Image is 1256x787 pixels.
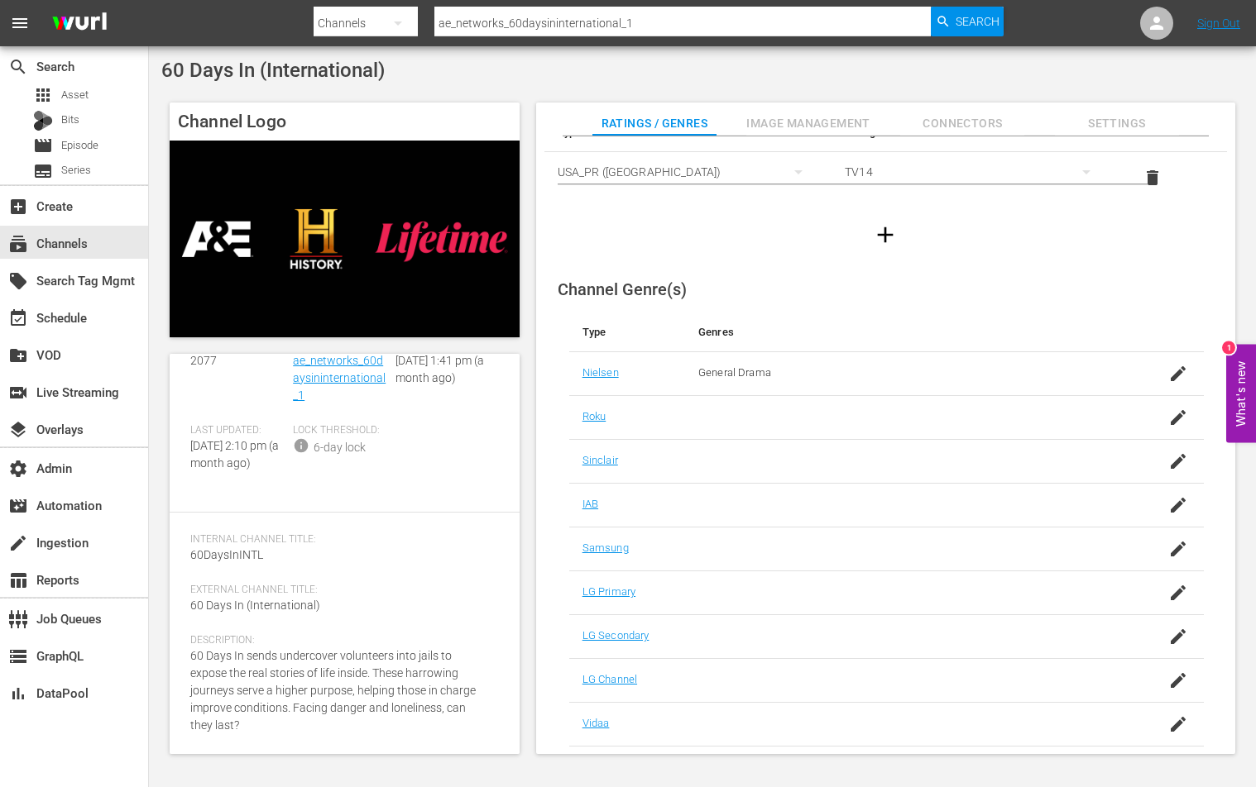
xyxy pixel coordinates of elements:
[1197,17,1240,30] a: Sign Out
[8,684,28,704] span: DataPool
[190,424,285,437] span: Last Updated:
[40,4,119,43] img: ans4CAIJ8jUAAAAAAAAAAAAAAAAAAAAAAAAgQb4GAAAAAAAAAAAAAAAAAAAAAAAAJMjXAAAAAAAAAAAAAAAAAAAAAAAAgAT5G...
[582,673,637,685] a: LG Channel
[8,234,28,254] span: Channels
[8,646,28,666] span: GraphQL
[582,717,610,729] a: Vidaa
[582,498,598,510] a: IAB
[293,354,386,402] a: ae_networks_60daysininternational_1
[900,113,1024,134] span: Connectors
[170,103,520,141] h4: Channel Logo
[190,584,491,597] span: External Channel Title:
[8,570,28,590] span: Reports
[582,585,635,598] a: LG Primary
[61,162,91,179] span: Series
[1226,345,1256,443] button: Open Feedback Widget
[956,7,1000,36] span: Search
[10,13,30,33] span: menu
[314,439,366,456] div: 6-day lock
[569,312,685,352] th: Type
[33,85,53,105] span: Asset
[558,149,819,195] div: USA_PR ([GEOGRAPHIC_DATA])
[395,354,484,384] span: [DATE] 1:41 pm (a month ago)
[190,354,217,367] span: 2077
[1222,341,1235,355] div: 1
[61,137,98,154] span: Episode
[582,541,629,554] a: Samsung
[293,437,309,454] span: info
[544,112,1227,203] table: simple table
[190,439,279,470] span: [DATE] 2:10 pm (a month ago)
[1133,158,1172,198] button: delete
[8,57,28,77] span: Search
[190,548,263,561] span: 60DaysInINTL
[558,279,687,299] span: Channel Genre(s)
[8,609,28,629] span: Job Queues
[8,197,28,217] span: Create
[582,629,650,642] a: LG Secondary
[33,136,53,155] span: Episode
[190,649,476,732] span: 60 Days In sends undercover volunteers into jails to expose the real stories of life inside. Thes...
[190,634,491,647] span: Description:
[33,161,53,181] span: Series
[8,383,28,403] span: Live Streaming
[293,424,387,437] span: Lock Threshold:
[592,113,717,134] span: Ratings / Genres
[8,420,28,440] span: Overlays
[170,141,520,337] img: 60 Days In (International)
[845,149,1106,195] div: TV14
[1055,113,1179,134] span: Settings
[931,7,1004,36] button: Search
[161,59,385,82] span: 60 Days In (International)
[685,312,1135,352] th: Genres
[8,308,28,328] span: Schedule
[33,111,53,131] div: Bits
[190,533,491,546] span: Internal Channel Title:
[8,459,28,479] span: Admin
[582,410,606,422] a: Roku
[8,271,28,291] span: Search Tag Mgmt
[61,112,79,128] span: Bits
[582,454,618,466] a: Sinclair
[1143,168,1163,188] span: delete
[8,346,28,365] span: VOD
[61,87,89,103] span: Asset
[582,366,619,379] a: Nielsen
[190,599,320,612] span: 60 Days In (International)
[8,496,28,516] span: Automation
[8,533,28,553] span: Ingestion
[746,113,870,134] span: Image Management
